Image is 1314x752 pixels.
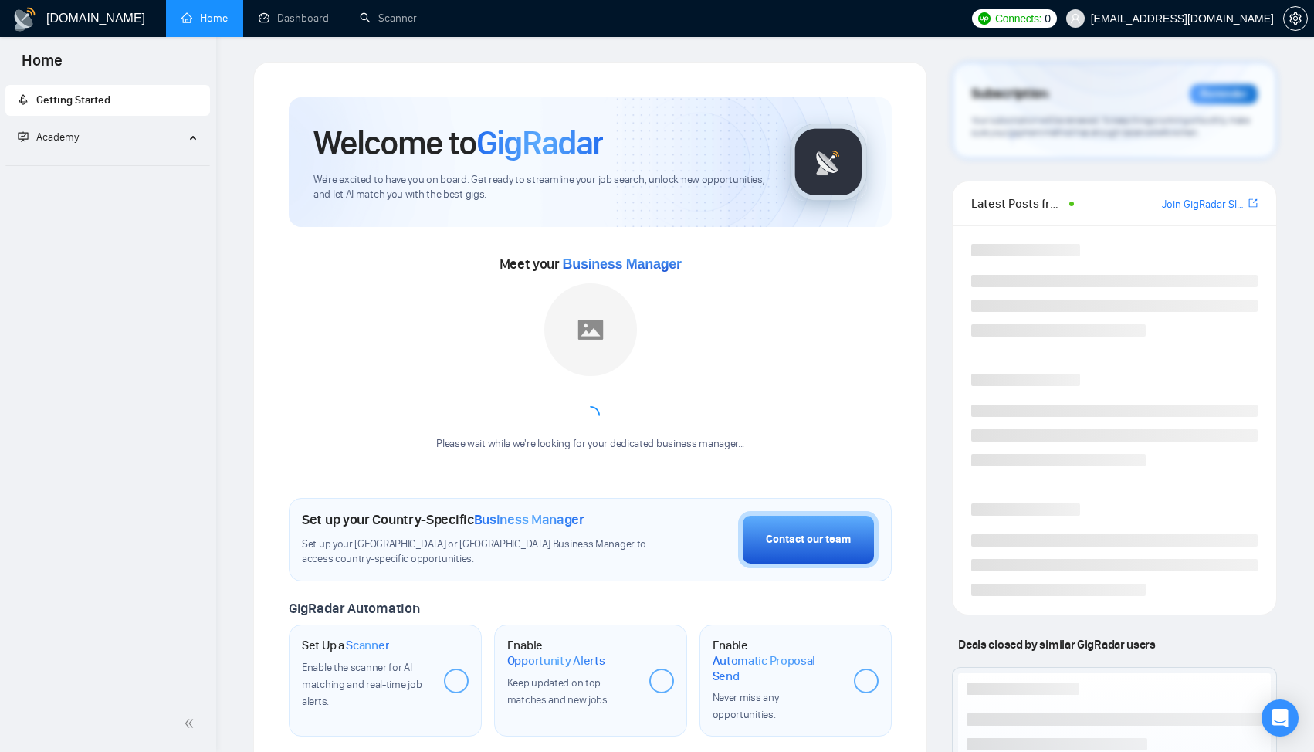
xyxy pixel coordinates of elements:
[18,131,29,142] span: fund-projection-screen
[713,691,779,721] span: Never miss any opportunities.
[1262,699,1299,737] div: Open Intercom Messenger
[184,716,199,731] span: double-left
[302,537,648,567] span: Set up your [GEOGRAPHIC_DATA] or [GEOGRAPHIC_DATA] Business Manager to access country-specific op...
[1284,12,1307,25] span: setting
[1162,196,1245,213] a: Join GigRadar Slack Community
[259,12,329,25] a: dashboardDashboard
[5,85,210,116] li: Getting Started
[1190,84,1258,104] div: Reminder
[289,600,419,617] span: GigRadar Automation
[738,511,879,568] button: Contact our team
[978,12,991,25] img: upwork-logo.png
[563,256,682,272] span: Business Manager
[1248,196,1258,211] a: export
[500,256,682,273] span: Meet your
[18,130,79,144] span: Academy
[36,93,110,107] span: Getting Started
[474,511,584,528] span: Business Manager
[1283,12,1308,25] a: setting
[302,638,389,653] h1: Set Up a
[544,283,637,376] img: placeholder.png
[952,631,1161,658] span: Deals closed by similar GigRadar users
[766,531,851,548] div: Contact our team
[9,49,75,82] span: Home
[713,653,842,683] span: Automatic Proposal Send
[36,130,79,144] span: Academy
[313,122,603,164] h1: Welcome to
[971,114,1249,139] span: Your subscription will be renewed. To keep things running smoothly, make sure your payment method...
[302,661,422,708] span: Enable the scanner for AI matching and real-time job alerts.
[360,12,417,25] a: searchScanner
[971,194,1065,213] span: Latest Posts from the GigRadar Community
[12,7,37,32] img: logo
[346,638,389,653] span: Scanner
[507,676,610,706] span: Keep updated on top matches and new jobs.
[971,81,1048,107] span: Subscription
[1070,13,1081,24] span: user
[790,124,867,201] img: gigradar-logo.png
[507,653,605,669] span: Opportunity Alerts
[580,405,600,425] span: loading
[713,638,842,683] h1: Enable
[18,94,29,105] span: rocket
[1248,197,1258,209] span: export
[995,10,1041,27] span: Connects:
[507,638,637,668] h1: Enable
[5,159,210,169] li: Academy Homepage
[427,437,754,452] div: Please wait while we're looking for your dedicated business manager...
[313,173,765,202] span: We're excited to have you on board. Get ready to streamline your job search, unlock new opportuni...
[1283,6,1308,31] button: setting
[1045,10,1051,27] span: 0
[476,122,603,164] span: GigRadar
[302,511,584,528] h1: Set up your Country-Specific
[181,12,228,25] a: homeHome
